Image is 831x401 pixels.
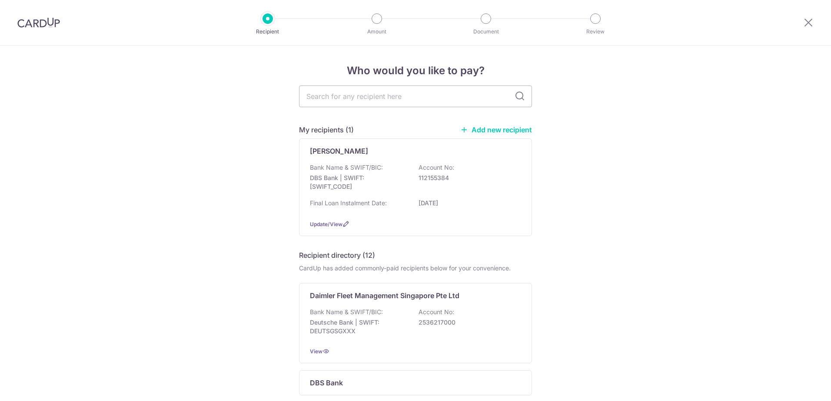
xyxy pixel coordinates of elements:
p: Bank Name & SWIFT/BIC: [310,308,383,316]
img: CardUp [17,17,60,28]
p: [PERSON_NAME] [310,146,368,156]
p: Account No: [419,308,454,316]
h5: Recipient directory (12) [299,250,375,260]
p: Account No: [419,163,454,172]
p: Final Loan Instalment Date: [310,199,387,207]
h4: Who would you like to pay? [299,63,532,79]
p: DBS Bank [310,378,343,388]
p: Amount [345,27,409,36]
div: CardUp has added commonly-paid recipients below for your convenience. [299,264,532,273]
h5: My recipients (1) [299,125,354,135]
p: Bank Name & SWIFT/BIC: [310,163,383,172]
input: Search for any recipient here [299,85,532,107]
p: Document [454,27,518,36]
p: [DATE] [419,199,516,207]
p: 2536217000 [419,318,516,327]
a: Add new recipient [460,125,532,134]
p: 112155384 [419,174,516,182]
p: Recipient [236,27,300,36]
a: View [310,348,322,355]
p: Review [563,27,628,36]
p: Daimler Fleet Management Singapore Pte Ltd [310,290,459,301]
iframe: Opens a widget where you can find more information [775,375,822,397]
p: DBS Bank | SWIFT: [SWIFT_CODE] [310,174,407,191]
p: Deutsche Bank | SWIFT: DEUTSGSGXXX [310,318,407,335]
a: Update/View [310,221,342,227]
